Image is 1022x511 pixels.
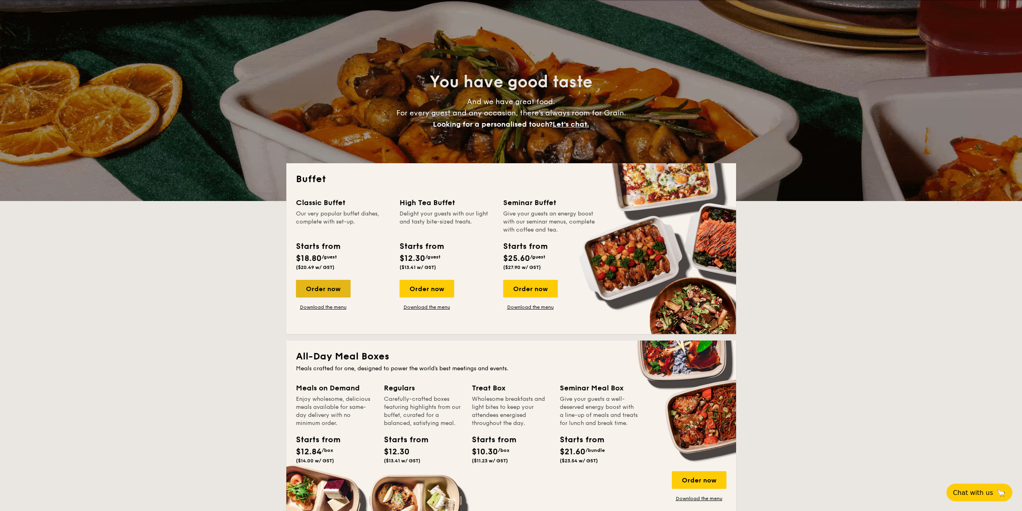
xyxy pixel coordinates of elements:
div: Starts from [384,434,420,446]
span: $12.84 [296,447,322,457]
a: Download the menu [672,495,726,502]
span: ($13.41 w/ GST) [384,458,420,464]
span: And we have great food. For every guest and any occasion, there’s always room for Grain. [396,97,626,129]
a: Download the menu [503,304,558,310]
span: /box [498,447,510,453]
a: Download the menu [296,304,351,310]
div: Regulars [384,382,462,394]
div: Order now [672,471,726,489]
h2: Buffet [296,173,726,186]
span: /bundle [585,447,605,453]
span: ($11.23 w/ GST) [472,458,508,464]
div: Our very popular buffet dishes, complete with set-up. [296,210,390,234]
div: Meals crafted for one, designed to power the world's best meetings and events. [296,365,726,373]
span: /guest [425,254,441,260]
span: $21.60 [560,447,585,457]
div: Order now [296,280,351,298]
span: ($20.49 w/ GST) [296,265,335,270]
div: Classic Buffet [296,197,390,208]
span: Let's chat. [553,120,589,129]
span: ($14.00 w/ GST) [296,458,334,464]
span: Looking for a personalised touch? [433,120,553,129]
span: Chat with us [953,489,993,497]
div: Enjoy wholesome, delicious meals available for same-day delivery with no minimum order. [296,395,374,427]
div: High Tea Buffet [400,197,494,208]
span: ($27.90 w/ GST) [503,265,541,270]
div: Seminar Meal Box [560,382,638,394]
div: Starts from [400,240,443,252]
div: Starts from [296,240,340,252]
span: $25.60 [503,254,530,263]
div: Starts from [296,434,332,446]
a: Download the menu [400,304,454,310]
div: Delight your guests with our light and tasty bite-sized treats. [400,210,494,234]
button: Chat with us🦙 [947,484,1012,501]
div: Give your guests an energy boost with our seminar menus, complete with coffee and tea. [503,210,597,234]
div: Starts from [503,240,547,252]
span: $18.80 [296,254,322,263]
span: You have good taste [430,72,592,92]
span: ($13.41 w/ GST) [400,265,436,270]
div: Order now [400,280,454,298]
div: Order now [503,280,558,298]
div: Give your guests a well-deserved energy boost with a line-up of meals and treats for lunch and br... [560,395,638,427]
span: $10.30 [472,447,498,457]
div: Starts from [472,434,508,446]
span: 🦙 [996,488,1006,497]
span: /guest [530,254,545,260]
span: $12.30 [400,254,425,263]
span: $12.30 [384,447,410,457]
div: Meals on Demand [296,382,374,394]
div: Wholesome breakfasts and light bites to keep your attendees energised throughout the day. [472,395,550,427]
div: Treat Box [472,382,550,394]
div: Starts from [560,434,596,446]
span: ($23.54 w/ GST) [560,458,598,464]
span: /guest [322,254,337,260]
div: Seminar Buffet [503,197,597,208]
h2: All-Day Meal Boxes [296,350,726,363]
div: Carefully-crafted boxes featuring highlights from our buffet, curated for a balanced, satisfying ... [384,395,462,427]
span: /box [322,447,333,453]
